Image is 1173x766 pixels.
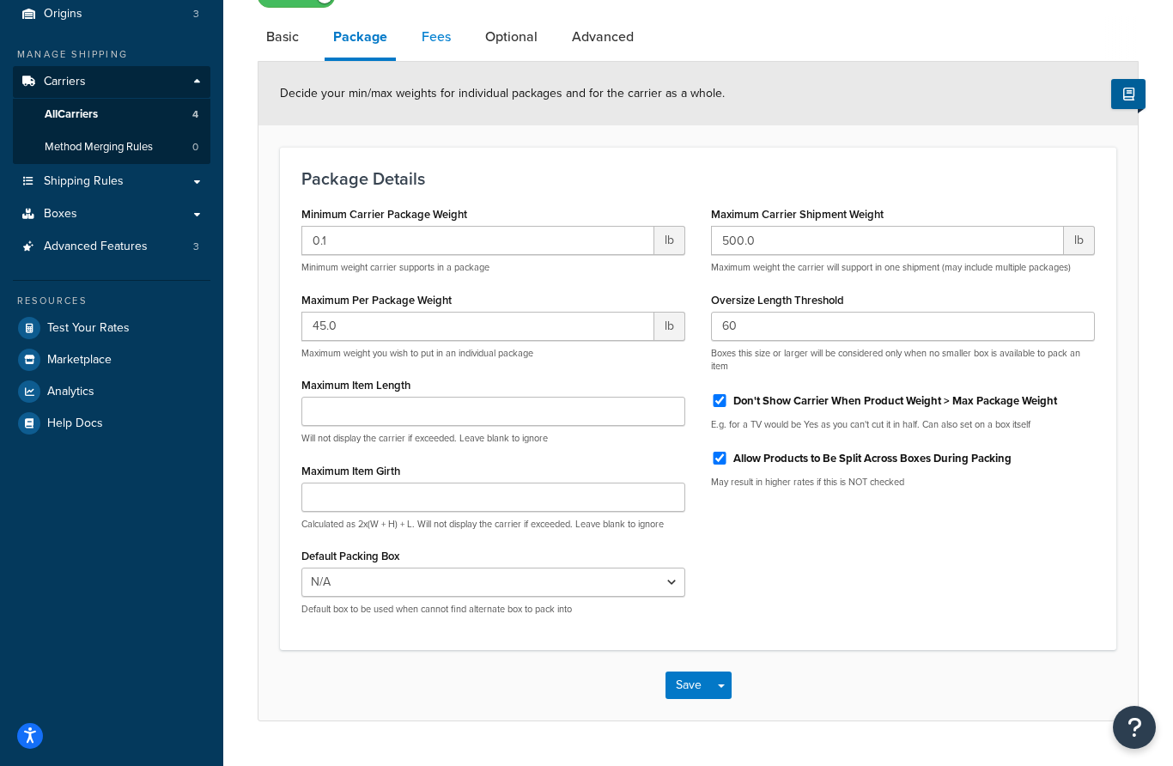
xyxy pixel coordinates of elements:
a: Help Docs [13,408,210,439]
a: Package [325,16,396,61]
label: Default Packing Box [301,550,399,562]
p: Calculated as 2x(W + H) + L. Will not display the carrier if exceeded. Leave blank to ignore [301,518,685,531]
p: Boxes this size or larger will be considered only when no smaller box is available to pack an item [711,347,1095,374]
span: Decide your min/max weights for individual packages and for the carrier as a whole. [280,84,725,102]
a: Analytics [13,376,210,407]
li: Method Merging Rules [13,131,210,163]
p: Minimum weight carrier supports in a package [301,261,685,274]
span: Advanced Features [44,240,148,254]
p: Maximum weight the carrier will support in one shipment (may include multiple packages) [711,261,1095,274]
span: Boxes [44,207,77,222]
span: All Carriers [45,107,98,122]
a: Shipping Rules [13,166,210,198]
label: Don't Show Carrier When Product Weight > Max Package Weight [733,393,1057,409]
label: Maximum Item Length [301,379,410,392]
p: E.g. for a TV would be Yes as you can't cut it in half. Can also set on a box itself [711,418,1095,431]
p: Will not display the carrier if exceeded. Leave blank to ignore [301,432,685,445]
span: Origins [44,7,82,21]
span: Analytics [47,385,94,399]
a: Method Merging Rules0 [13,131,210,163]
button: Show Help Docs [1111,79,1146,109]
a: Advanced [563,16,642,58]
a: Optional [477,16,546,58]
p: Default box to be used when cannot find alternate box to pack into [301,603,685,616]
span: 0 [192,140,198,155]
span: 4 [192,107,198,122]
p: Maximum weight you wish to put in an individual package [301,347,685,360]
h3: Package Details [301,169,1095,188]
a: Carriers [13,66,210,98]
label: Minimum Carrier Package Weight [301,208,467,221]
span: lb [1064,226,1095,255]
a: Test Your Rates [13,313,210,343]
a: Advanced Features3 [13,231,210,263]
span: Carriers [44,75,86,89]
a: Fees [413,16,459,58]
a: Boxes [13,198,210,230]
span: lb [654,312,685,341]
button: Save [666,672,712,699]
p: May result in higher rates if this is NOT checked [711,476,1095,489]
span: Shipping Rules [44,174,124,189]
div: Manage Shipping [13,47,210,62]
label: Oversize Length Threshold [711,294,844,307]
li: Carriers [13,66,210,164]
button: Open Resource Center [1113,706,1156,749]
a: Basic [258,16,307,58]
div: Resources [13,294,210,308]
span: Method Merging Rules [45,140,153,155]
span: 3 [193,7,199,21]
span: lb [654,226,685,255]
span: 3 [193,240,199,254]
span: Marketplace [47,353,112,368]
span: Help Docs [47,416,103,431]
label: Maximum Carrier Shipment Weight [711,208,884,221]
span: Test Your Rates [47,321,130,336]
label: Allow Products to Be Split Across Boxes During Packing [733,451,1012,466]
a: Marketplace [13,344,210,375]
label: Maximum Per Package Weight [301,294,452,307]
a: AllCarriers4 [13,99,210,131]
label: Maximum Item Girth [301,465,400,477]
li: Advanced Features [13,231,210,263]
